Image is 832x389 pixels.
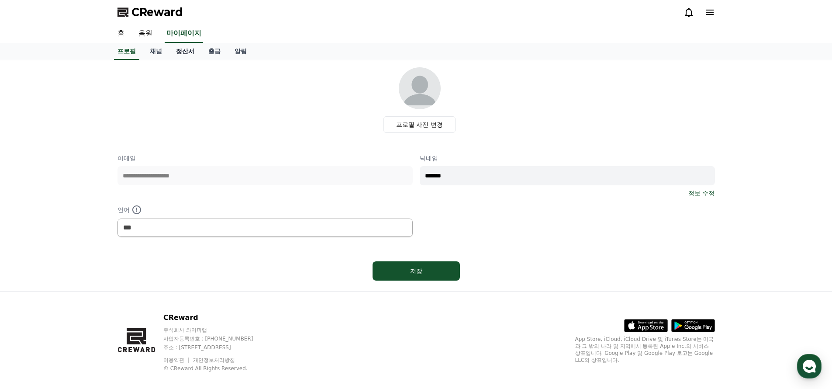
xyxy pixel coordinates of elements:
[143,43,169,60] a: 채널
[110,24,131,43] a: 홈
[131,24,159,43] a: 음원
[131,5,183,19] span: CReward
[117,154,413,163] p: 이메일
[420,154,715,163] p: 닉네임
[117,5,183,19] a: CReward
[163,326,270,333] p: 주식회사 와이피랩
[163,344,270,351] p: 주소 : [STREET_ADDRESS]
[114,43,139,60] a: 프로필
[201,43,228,60] a: 출금
[163,335,270,342] p: 사업자등록번호 : [PHONE_NUMBER]
[390,267,442,275] div: 저장
[28,290,33,297] span: 홈
[163,357,191,363] a: 이용약관
[80,291,90,298] span: 대화
[135,290,145,297] span: 설정
[228,43,254,60] a: 알림
[383,116,456,133] label: 프로필 사진 변경
[58,277,113,299] a: 대화
[169,43,201,60] a: 정산서
[113,277,168,299] a: 설정
[193,357,235,363] a: 개인정보처리방침
[399,67,441,109] img: profile_image
[163,313,270,323] p: CReward
[373,261,460,281] button: 저장
[3,277,58,299] a: 홈
[688,189,715,198] a: 정보 수정
[575,336,715,364] p: App Store, iCloud, iCloud Drive 및 iTunes Store는 미국과 그 밖의 나라 및 지역에서 등록된 Apple Inc.의 서비스 상표입니다. Goo...
[117,205,413,215] p: 언어
[165,24,203,43] a: 마이페이지
[163,365,270,372] p: © CReward All Rights Reserved.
